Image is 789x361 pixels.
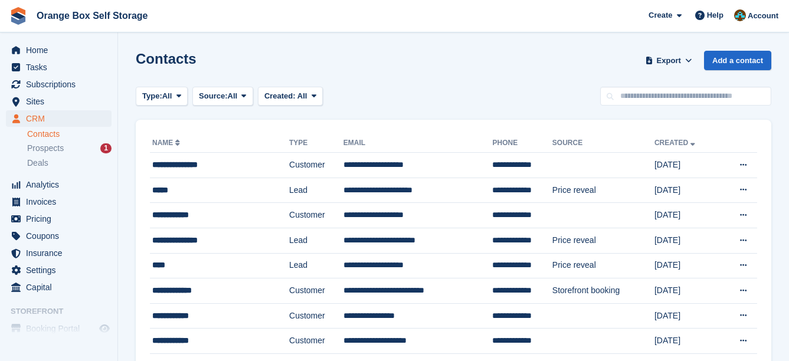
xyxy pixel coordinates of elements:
[11,306,117,317] span: Storefront
[657,55,681,67] span: Export
[492,134,552,153] th: Phone
[6,76,112,93] a: menu
[289,303,343,329] td: Customer
[734,9,746,21] img: Mike
[654,329,720,354] td: [DATE]
[343,134,493,153] th: Email
[6,279,112,296] a: menu
[27,157,48,169] span: Deals
[654,139,698,147] a: Created
[27,157,112,169] a: Deals
[552,134,654,153] th: Source
[6,228,112,244] a: menu
[199,90,227,102] span: Source:
[654,178,720,203] td: [DATE]
[654,228,720,253] td: [DATE]
[9,7,27,25] img: stora-icon-8386f47178a22dfd0bd8f6a31ec36ba5ce8667c1dd55bd0f319d3a0aa187defe.svg
[552,253,654,278] td: Price reveal
[704,51,771,70] a: Add a contact
[26,262,97,278] span: Settings
[6,110,112,127] a: menu
[6,211,112,227] a: menu
[748,10,778,22] span: Account
[707,9,723,21] span: Help
[6,93,112,110] a: menu
[228,90,238,102] span: All
[264,91,296,100] span: Created:
[136,51,197,67] h1: Contacts
[97,321,112,336] a: Preview store
[6,245,112,261] a: menu
[552,278,654,304] td: Storefront booking
[289,278,343,304] td: Customer
[26,93,97,110] span: Sites
[26,76,97,93] span: Subscriptions
[289,253,343,278] td: Lead
[6,59,112,76] a: menu
[26,59,97,76] span: Tasks
[26,279,97,296] span: Capital
[6,176,112,193] a: menu
[26,228,97,244] span: Coupons
[258,87,323,106] button: Created: All
[654,278,720,304] td: [DATE]
[162,90,172,102] span: All
[289,178,343,203] td: Lead
[6,320,112,337] a: menu
[649,9,672,21] span: Create
[289,228,343,253] td: Lead
[27,129,112,140] a: Contacts
[192,87,253,106] button: Source: All
[552,178,654,203] td: Price reveal
[6,262,112,278] a: menu
[297,91,307,100] span: All
[643,51,695,70] button: Export
[32,6,153,25] a: Orange Box Self Storage
[6,193,112,210] a: menu
[552,228,654,253] td: Price reveal
[6,42,112,58] a: menu
[26,176,97,193] span: Analytics
[27,142,112,155] a: Prospects 1
[142,90,162,102] span: Type:
[26,193,97,210] span: Invoices
[289,153,343,178] td: Customer
[26,42,97,58] span: Home
[654,253,720,278] td: [DATE]
[136,87,188,106] button: Type: All
[26,320,97,337] span: Booking Portal
[654,203,720,228] td: [DATE]
[26,110,97,127] span: CRM
[289,203,343,228] td: Customer
[654,153,720,178] td: [DATE]
[289,329,343,354] td: Customer
[100,143,112,153] div: 1
[26,245,97,261] span: Insurance
[26,211,97,227] span: Pricing
[654,303,720,329] td: [DATE]
[152,139,182,147] a: Name
[27,143,64,154] span: Prospects
[289,134,343,153] th: Type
